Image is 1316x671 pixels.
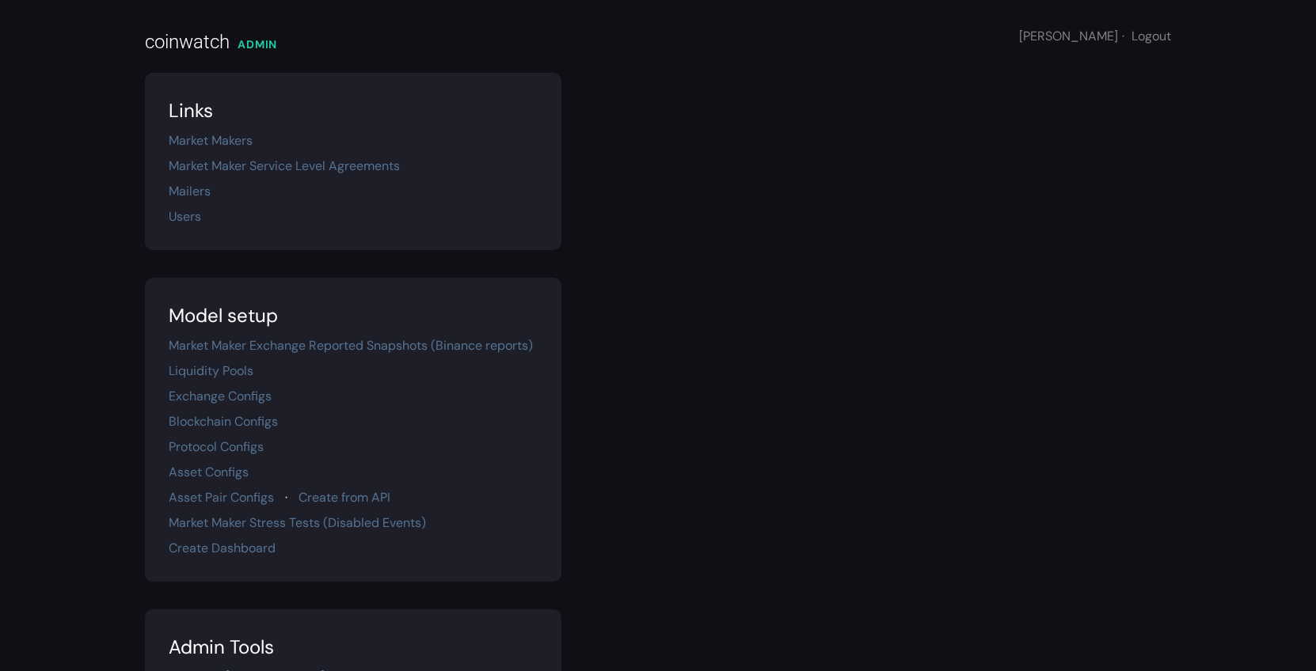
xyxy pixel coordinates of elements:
[169,633,538,662] div: Admin Tools
[169,132,253,149] a: Market Makers
[285,489,287,506] span: ·
[1122,28,1124,44] span: ·
[169,388,272,404] a: Exchange Configs
[169,413,278,430] a: Blockchain Configs
[169,489,274,506] a: Asset Pair Configs
[169,540,276,556] a: Create Dashboard
[1132,28,1171,44] a: Logout
[169,337,533,354] a: Market Maker Exchange Reported Snapshots (Binance reports)
[145,28,230,56] div: coinwatch
[169,464,249,480] a: Asset Configs
[169,97,538,125] div: Links
[1019,27,1171,46] div: [PERSON_NAME]
[169,438,264,455] a: Protocol Configs
[169,514,426,531] a: Market Maker Stress Tests (Disabled Events)
[238,36,277,53] div: ADMIN
[169,208,201,225] a: Users
[299,489,390,506] a: Create from API
[169,362,253,379] a: Liquidity Pools
[169,157,400,174] a: Market Maker Service Level Agreements
[169,301,538,330] div: Model setup
[169,183,211,199] a: Mailers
